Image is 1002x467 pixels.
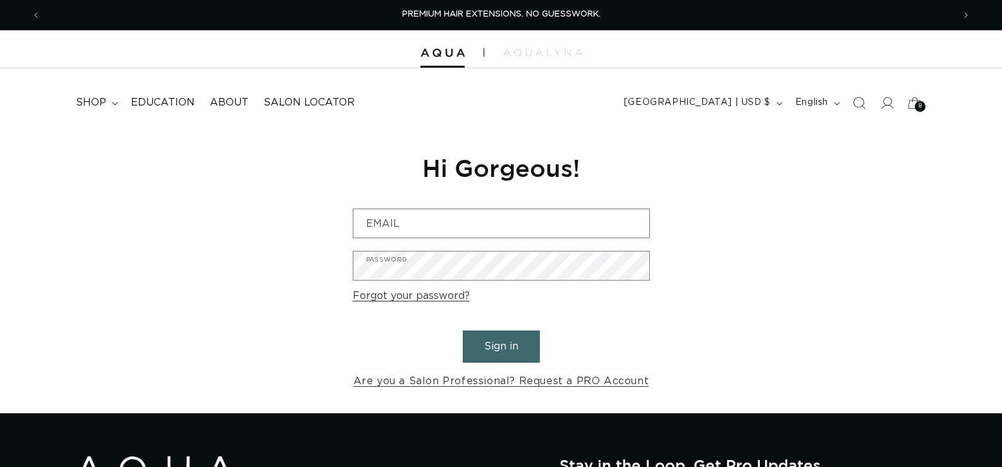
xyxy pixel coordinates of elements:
img: aqualyna.com [503,49,582,56]
span: PREMIUM HAIR EXTENSIONS. NO GUESSWORK. [402,10,601,18]
a: Are you a Salon Professional? Request a PRO Account [353,372,649,391]
span: 8 [919,101,922,112]
a: About [202,88,256,117]
span: [GEOGRAPHIC_DATA] | USD $ [624,96,771,109]
button: English [788,91,845,115]
span: Education [131,96,195,109]
a: Salon Locator [256,88,362,117]
span: Salon Locator [264,96,355,109]
summary: shop [68,88,123,117]
span: About [210,96,248,109]
a: Education [123,88,202,117]
button: Previous announcement [22,3,50,27]
button: [GEOGRAPHIC_DATA] | USD $ [616,91,788,115]
button: Sign in [463,331,540,363]
summary: Search [845,89,873,117]
h1: Hi Gorgeous! [353,152,650,183]
button: Next announcement [952,3,980,27]
a: Forgot your password? [353,287,470,305]
span: English [795,96,828,109]
input: Email [353,209,649,238]
img: Aqua Hair Extensions [420,49,465,58]
span: shop [76,96,106,109]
